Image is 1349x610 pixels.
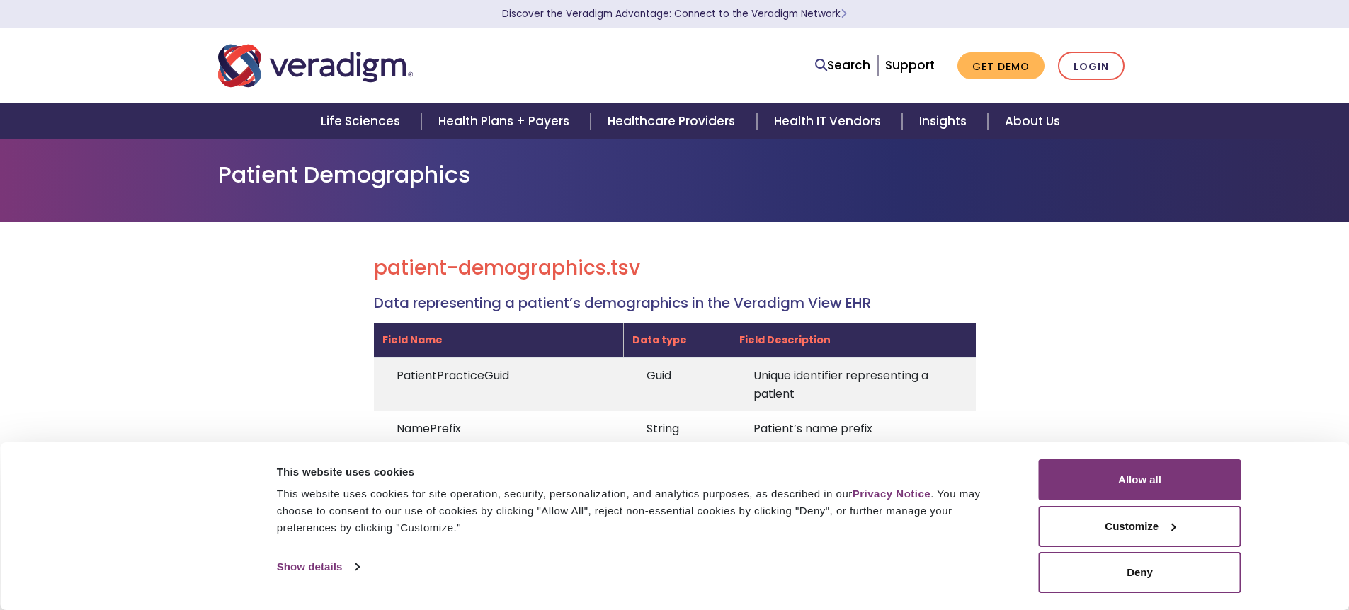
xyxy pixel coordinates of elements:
[1058,52,1125,81] a: Login
[502,7,847,21] a: Discover the Veradigm Advantage: Connect to the Veradigm NetworkLearn More
[374,323,624,357] th: Field Name
[731,323,976,357] th: Field Description
[988,103,1077,139] a: About Us
[304,103,421,139] a: Life Sciences
[815,56,870,75] a: Search
[902,103,988,139] a: Insights
[624,411,731,447] td: String
[853,488,930,500] a: Privacy Notice
[1039,552,1241,593] button: Deny
[218,42,413,89] img: Veradigm logo
[421,103,591,139] a: Health Plans + Payers
[277,464,1007,480] div: This website uses cookies
[757,103,902,139] a: Health IT Vendors
[841,7,847,21] span: Learn More
[624,323,731,357] th: Data type
[374,411,624,447] td: NamePrefix
[1039,506,1241,547] button: Customize
[277,556,359,577] a: Show details
[277,485,1007,536] div: This website uses cookies for site operation, security, personalization, and analytics purposes, ...
[374,294,976,311] h4: Data representing a patient’s demographics in the Veradigm View EHR
[731,411,976,447] td: Patient’s name prefix
[885,57,935,74] a: Support
[731,357,976,411] td: Unique identifier representing a patient
[374,256,976,280] h2: patient-demographics.tsv
[1039,459,1241,500] button: Allow all
[218,161,1132,188] h1: Patient Demographics
[591,103,756,139] a: Healthcare Providers
[957,52,1045,80] a: Get Demo
[624,357,731,411] td: Guid
[374,357,624,411] td: PatientPracticeGuid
